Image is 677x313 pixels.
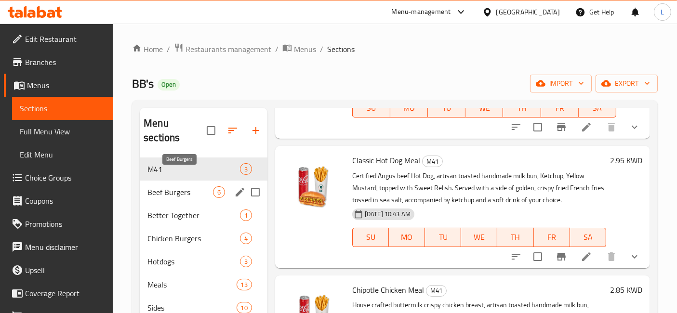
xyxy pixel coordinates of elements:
[545,101,575,115] span: FR
[629,251,640,262] svg: Show Choices
[623,116,646,139] button: show more
[501,230,530,244] span: TH
[352,283,424,297] span: Chipotle Chicken Meal
[144,116,207,145] h2: Menu sections
[140,204,267,227] div: Better Together1
[600,116,623,139] button: delete
[596,75,658,92] button: export
[425,228,461,247] button: TU
[147,256,240,267] span: Hotdogs
[233,185,247,199] button: edit
[240,234,252,243] span: 4
[4,51,113,74] a: Branches
[20,103,106,114] span: Sections
[240,211,252,220] span: 1
[4,259,113,282] a: Upsell
[422,156,443,167] div: M41
[20,149,106,160] span: Edit Menu
[623,245,646,268] button: show more
[244,119,267,142] button: Add section
[25,172,106,183] span: Choice Groups
[237,279,252,290] div: items
[132,43,163,55] a: Home
[213,186,225,198] div: items
[426,285,446,296] span: M41
[534,228,570,247] button: FR
[581,251,592,262] a: Edit menu item
[392,6,451,18] div: Menu-management
[240,163,252,175] div: items
[140,157,267,181] div: M413
[496,7,560,17] div: [GEOGRAPHIC_DATA]
[147,163,240,175] div: M41
[507,101,537,115] span: TH
[147,279,236,290] div: Meals
[27,79,106,91] span: Menus
[167,43,170,55] li: /
[574,230,602,244] span: SA
[140,227,267,250] div: Chicken Burgers4
[158,80,180,89] span: Open
[503,98,541,117] button: TH
[186,43,271,55] span: Restaurants management
[132,73,154,94] span: BB's
[661,7,664,17] span: L
[12,97,113,120] a: Sections
[4,235,113,259] a: Menu disclaimer
[147,186,213,198] span: Beef Burgers
[629,121,640,133] svg: Show Choices
[603,78,650,90] span: export
[240,256,252,267] div: items
[394,101,424,115] span: MO
[428,98,465,117] button: TU
[4,212,113,235] a: Promotions
[4,27,113,51] a: Edit Restaurant
[4,189,113,212] a: Coupons
[465,230,493,244] span: WE
[237,280,252,289] span: 13
[423,156,442,167] span: M41
[25,33,106,45] span: Edit Restaurant
[283,154,345,215] img: Classic Hot Dog Meal
[201,120,221,141] span: Select all sections
[240,209,252,221] div: items
[538,230,566,244] span: FR
[240,233,252,244] div: items
[528,117,548,137] span: Select to update
[25,56,106,68] span: Branches
[610,154,642,167] h6: 2.95 KWD
[4,166,113,189] a: Choice Groups
[432,101,462,115] span: TU
[237,303,252,313] span: 10
[600,245,623,268] button: delete
[390,98,428,117] button: MO
[25,218,106,230] span: Promotions
[12,143,113,166] a: Edit Menu
[25,241,106,253] span: Menu disclaimer
[583,101,612,115] span: SA
[132,43,658,55] nav: breadcrumb
[320,43,323,55] li: /
[140,181,267,204] div: Beef Burgers6edit
[357,101,386,115] span: SU
[158,79,180,91] div: Open
[579,98,616,117] button: SA
[389,228,425,247] button: MO
[352,228,389,247] button: SU
[352,170,606,206] p: Certified Angus beef Hot Dog, artisan toasted handmade milk bun, Ketchup, Yellow Mustard, topped ...
[352,98,390,117] button: SU
[550,116,573,139] button: Branch-specific-item
[530,75,592,92] button: import
[147,233,240,244] span: Chicken Burgers
[174,43,271,55] a: Restaurants management
[426,285,447,297] div: M41
[282,43,316,55] a: Menus
[213,188,225,197] span: 6
[465,98,503,117] button: WE
[504,245,528,268] button: sort-choices
[393,230,421,244] span: MO
[357,230,385,244] span: SU
[361,209,414,219] span: [DATE] 10:43 AM
[429,230,457,244] span: TU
